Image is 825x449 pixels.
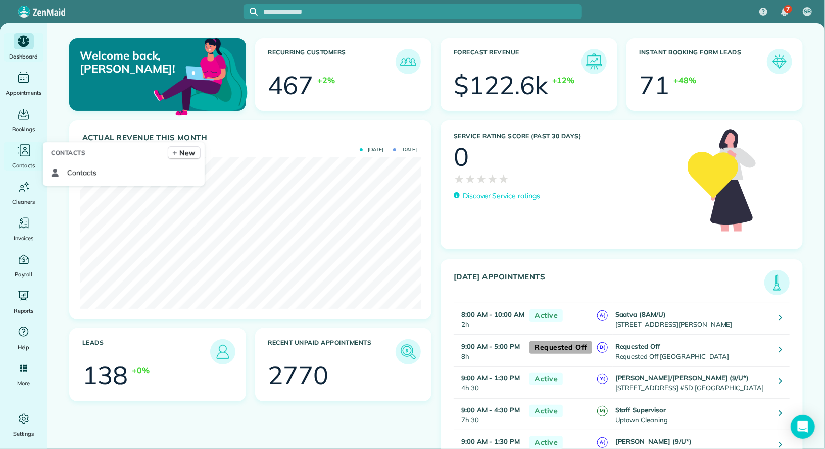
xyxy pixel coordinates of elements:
img: icon_unpaid_appointments-47b8ce3997adf2238b356f14209ab4cced10bd1f174958f3ca8f1d0dd7fffeee.png [398,342,418,362]
span: 7 [786,5,790,13]
span: Active [529,436,563,449]
div: 71 [640,73,670,98]
span: New [179,148,195,158]
img: dashboard_welcome-42a62b7d889689a78055ac9021e634bf52bae3f8056760290aed330b23ab8690.png [152,27,250,125]
span: Bookings [12,124,35,134]
svg: Focus search [250,8,258,16]
span: SR [804,8,811,16]
span: Dashboard [9,51,38,62]
img: icon_forecast_revenue-8c13a41c7ed35a8dcfafea3cbb826a0462acb37728057bba2d056411b612bbbe.png [584,51,604,72]
a: Discover Service ratings [454,191,540,201]
span: ★ [498,170,509,188]
a: Cleaners [4,179,43,207]
span: [DATE] [393,147,417,152]
span: Active [529,309,563,322]
td: 4h 30 [454,367,524,399]
span: Cleaners [12,197,35,207]
td: 8h [454,335,524,367]
h3: Leads [82,339,210,364]
span: Reports [14,306,34,316]
strong: 8:00 AM - 10:00 AM [461,310,524,318]
div: +2% [317,74,335,86]
span: More [17,378,30,388]
strong: Requested Off [615,342,661,350]
div: +0% [132,364,150,376]
div: 467 [268,73,314,98]
a: New [168,146,201,159]
img: icon_todays_appointments-901f7ab196bb0bea1936b74009e4eb5ffbc2d2711fa7634e0d609ed5ef32b18b.png [767,272,787,293]
a: Appointments [4,70,43,98]
h3: Actual Revenue this month [82,133,421,142]
h3: Instant Booking Form Leads [640,49,767,74]
span: ★ [476,170,487,188]
img: icon_recurring_customers-cf858462ba22bcd05b5a5880d41d6543d210077de5bb9ebc9590e49fd87d84ed.png [398,51,418,72]
div: +12% [552,74,575,86]
span: Help [18,342,30,352]
a: Payroll [4,251,43,279]
div: 138 [82,363,128,388]
a: Help [4,324,43,352]
h3: Recurring Customers [268,49,396,74]
strong: 9:00 AM - 4:30 PM [461,406,520,414]
span: Invoices [14,233,34,243]
span: ★ [465,170,476,188]
a: Invoices [4,215,43,243]
strong: Staff Supervisor [615,406,666,414]
span: Contacts [67,167,96,178]
span: D( [597,342,608,353]
div: +48% [673,74,696,86]
strong: 9:00 AM - 1:30 PM [461,374,520,382]
td: [STREET_ADDRESS] #5D [GEOGRAPHIC_DATA] [613,367,771,399]
h3: [DATE] Appointments [454,272,764,295]
p: Welcome back, [PERSON_NAME]! [80,49,188,76]
a: Contacts [4,142,43,171]
td: Uptown Cleaning [613,399,771,430]
td: Requested Off [GEOGRAPHIC_DATA] [613,335,771,367]
div: 0 [454,144,469,170]
div: Open Intercom Messenger [791,415,815,439]
span: M( [597,406,608,416]
strong: [PERSON_NAME]/[PERSON_NAME] (9/U*) [615,374,749,382]
td: 7h 30 [454,399,524,430]
a: Contacts [47,163,201,182]
span: A( [597,437,608,448]
span: A( [597,310,608,321]
button: Focus search [244,8,258,16]
a: Settings [4,411,43,439]
img: icon_leads-1bed01f49abd5b7fead27621c3d59655bb73ed531f8eeb49469d10e621d6b896.png [213,342,233,362]
span: Payroll [15,269,33,279]
span: [DATE] [360,147,383,152]
h3: Recent unpaid appointments [268,339,396,364]
span: Settings [13,429,34,439]
p: Discover Service ratings [463,191,540,201]
a: Reports [4,288,43,316]
span: Contacts [51,148,85,158]
a: Bookings [4,106,43,134]
span: ★ [487,170,498,188]
strong: [PERSON_NAME] (9/U*) [615,437,692,445]
span: Y( [597,374,608,384]
div: $122.6k [454,73,548,98]
span: ★ [454,170,465,188]
div: 7 unread notifications [774,1,795,23]
strong: 9:00 AM - 1:30 PM [461,437,520,445]
span: Active [529,405,563,417]
strong: Saatva (8AM/U) [615,310,666,318]
h3: Service Rating score (past 30 days) [454,133,677,140]
td: [STREET_ADDRESS][PERSON_NAME] [613,303,771,335]
td: 2h [454,303,524,335]
img: icon_form_leads-04211a6a04a5b2264e4ee56bc0799ec3eb69b7e499cbb523a139df1d13a81ae0.png [769,51,790,72]
span: Appointments [6,88,42,98]
span: Requested Off [529,341,592,354]
h3: Forecast Revenue [454,49,581,74]
a: Dashboard [4,33,43,62]
span: Contacts [12,160,35,171]
div: 2770 [268,363,329,388]
span: Active [529,373,563,385]
strong: 9:00 AM - 5:00 PM [461,342,520,350]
